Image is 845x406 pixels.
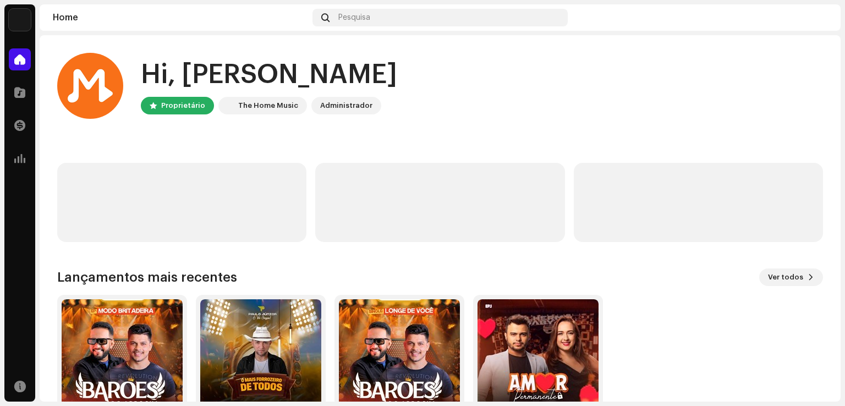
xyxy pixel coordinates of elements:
h3: Lançamentos mais recentes [57,268,237,286]
span: Ver todos [768,266,803,288]
span: Pesquisa [338,13,370,22]
div: Administrador [320,99,372,112]
div: The Home Music [238,99,298,112]
img: c86870aa-2232-4ba3-9b41-08f587110171 [9,9,31,31]
div: Proprietário [161,99,205,112]
div: Home [53,13,308,22]
img: 54f697dd-8be3-4f79-a850-57332d7c088e [810,9,827,26]
button: Ver todos [759,268,823,286]
img: 54f697dd-8be3-4f79-a850-57332d7c088e [57,53,123,119]
div: Hi, [PERSON_NAME] [141,57,397,92]
img: c86870aa-2232-4ba3-9b41-08f587110171 [221,99,234,112]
